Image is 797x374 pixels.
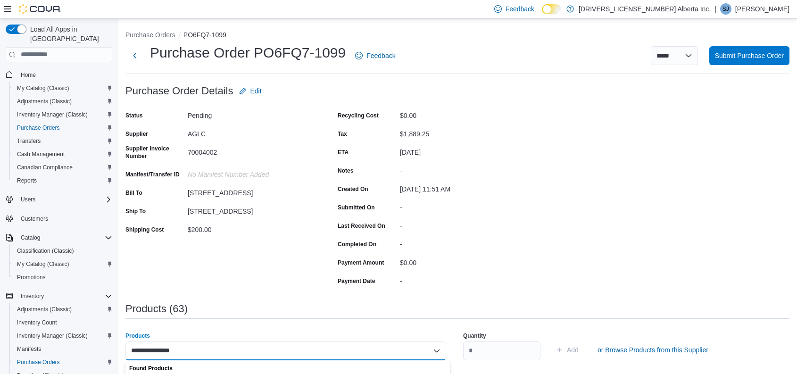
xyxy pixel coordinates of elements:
button: Submit Purchase Order [709,46,789,65]
span: My Catalog (Classic) [13,83,112,94]
button: Purchase Orders [9,356,116,369]
img: Cova [19,4,61,14]
a: Canadian Compliance [13,162,76,173]
label: Products [125,332,150,340]
button: Adjustments (Classic) [9,95,116,108]
span: Home [21,71,36,79]
span: Promotions [13,272,112,283]
div: 70004002 [188,145,314,156]
span: Adjustments (Classic) [13,96,112,107]
a: Home [17,69,40,81]
p: | [714,3,716,15]
span: or Browse Products from this Supplier [598,345,708,355]
div: No Manifest Number added [188,167,314,178]
span: Edit [250,86,262,96]
span: Inventory [17,291,112,302]
div: - [400,200,526,211]
button: Catalog [2,231,116,244]
span: Promotions [17,274,46,281]
button: Inventory Manager (Classic) [9,108,116,121]
button: Purchase Orders [9,121,116,134]
a: My Catalog (Classic) [13,83,73,94]
span: Home [17,69,112,81]
button: Cash Management [9,148,116,161]
div: - [400,218,526,230]
span: Customers [21,215,48,223]
button: Close list of options [433,347,440,355]
span: Users [17,194,112,205]
label: ETA [338,149,349,156]
button: Users [2,193,116,206]
div: $0.00 [400,108,526,119]
span: My Catalog (Classic) [17,260,69,268]
span: Purchase Orders [17,124,60,132]
a: Manifests [13,343,45,355]
a: Purchase Orders [13,357,64,368]
a: Reports [13,175,41,186]
div: Found Products [125,360,450,374]
h3: Purchase Order Details [125,85,233,97]
span: Load All Apps in [GEOGRAPHIC_DATA] [26,25,112,43]
a: Transfers [13,135,44,147]
span: Transfers [13,135,112,147]
span: Submit Purchase Order [715,51,784,60]
span: Adjustments (Classic) [17,98,72,105]
div: $200.00 [188,222,314,233]
button: Inventory Count [9,316,116,329]
span: Feedback [506,4,534,14]
span: Purchase Orders [13,357,112,368]
a: Adjustments (Classic) [13,96,75,107]
label: Status [125,112,143,119]
button: Edit [235,82,266,100]
span: SJ [722,3,729,15]
span: Inventory Manager (Classic) [13,330,112,341]
button: Inventory [17,291,48,302]
label: Manifest/Transfer ID [125,171,180,178]
h1: Purchase Order PO6FQ7-1099 [150,43,346,62]
button: Customers [2,212,116,225]
label: Completed On [338,241,376,248]
span: Inventory Count [13,317,112,328]
button: My Catalog (Classic) [9,258,116,271]
span: Adjustments (Classic) [13,304,112,315]
span: My Catalog (Classic) [17,84,69,92]
button: Inventory Manager (Classic) [9,329,116,342]
span: Inventory Manager (Classic) [17,332,88,340]
button: Reports [9,174,116,187]
button: Next [125,46,144,65]
div: AGLC [188,126,314,138]
div: [STREET_ADDRESS] [188,204,314,215]
a: Adjustments (Classic) [13,304,75,315]
span: Purchase Orders [13,122,112,133]
label: Notes [338,167,353,175]
span: Cash Management [13,149,112,160]
button: Catalog [17,232,44,243]
a: My Catalog (Classic) [13,258,73,270]
label: Supplier [125,130,148,138]
span: Users [21,196,35,203]
button: Users [17,194,39,205]
nav: An example of EuiBreadcrumbs [125,30,789,42]
a: Inventory Manager (Classic) [13,330,91,341]
span: Inventory [21,292,44,300]
button: Home [2,68,116,82]
div: [DATE] [400,145,526,156]
div: [STREET_ADDRESS] [188,185,314,197]
div: - [400,163,526,175]
span: Inventory Manager (Classic) [17,111,88,118]
label: Ship To [125,208,146,215]
span: Classification (Classic) [17,247,74,255]
span: Classification (Classic) [13,245,112,257]
a: Promotions [13,272,50,283]
p: [PERSON_NAME] [735,3,789,15]
label: Payment Amount [338,259,384,266]
span: Purchase Orders [17,358,60,366]
span: Inventory Count [17,319,57,326]
span: My Catalog (Classic) [13,258,112,270]
button: Add [552,341,582,359]
span: Manifests [17,345,41,353]
span: Add [567,345,579,355]
input: Dark Mode [542,4,562,14]
button: My Catalog (Classic) [9,82,116,95]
